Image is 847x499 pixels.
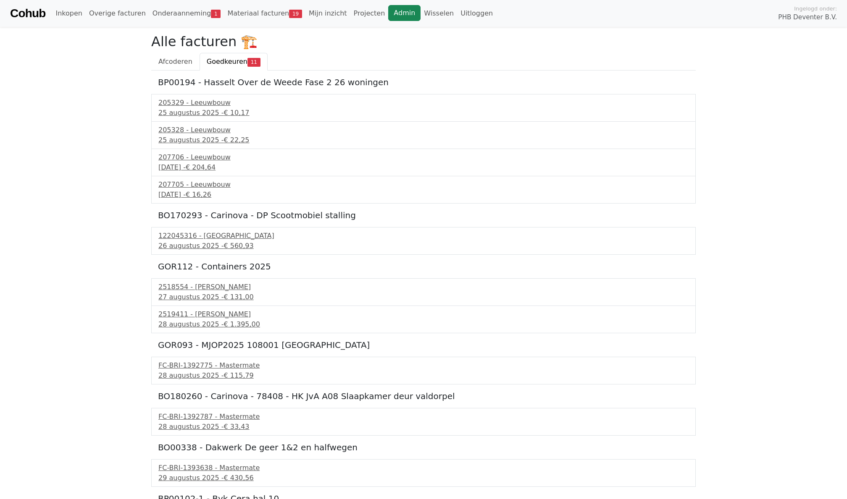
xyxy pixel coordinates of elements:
div: [DATE] - [158,190,689,200]
span: € 10,17 [224,109,249,117]
div: FC-BRI-1393638 - Mastermate [158,463,689,473]
div: 205329 - Leeuwbouw [158,98,689,108]
span: PHB Deventer B.V. [778,13,837,22]
span: € 22,25 [224,136,249,144]
span: Afcoderen [158,57,192,65]
a: 2518554 - [PERSON_NAME]27 augustus 2025 -€ 131,00 [158,282,689,302]
div: 25 augustus 2025 - [158,108,689,118]
h5: GOR112 - Containers 2025 [158,261,689,272]
div: 205328 - Leeuwbouw [158,125,689,135]
span: 19 [289,10,302,18]
a: Projecten [350,5,389,22]
a: Mijn inzicht [305,5,350,22]
div: 2518554 - [PERSON_NAME] [158,282,689,292]
span: € 131,00 [224,293,253,301]
span: 11 [247,58,260,66]
a: Goedkeuren11 [200,53,268,71]
span: € 115,79 [224,371,253,379]
div: FC-BRI-1392775 - Mastermate [158,361,689,371]
a: Uitloggen [457,5,496,22]
h5: BP00194 - Hasselt Over de Weede Fase 2 26 woningen [158,77,689,87]
a: Afcoderen [151,53,200,71]
a: Overige facturen [86,5,149,22]
a: Materiaal facturen19 [224,5,305,22]
div: 207706 - Leeuwbouw [158,152,689,162]
div: 29 augustus 2025 - [158,473,689,483]
div: 27 augustus 2025 - [158,292,689,302]
div: [DATE] - [158,162,689,172]
a: 207705 - Leeuwbouw[DATE] -€ 16,26 [158,180,689,200]
div: 26 augustus 2025 - [158,241,689,251]
span: € 33,43 [224,423,249,431]
div: 28 augustus 2025 - [158,319,689,329]
div: 28 augustus 2025 - [158,422,689,432]
span: € 1.395,00 [224,320,260,328]
span: Ingelogd onder: [794,5,837,13]
span: € 204,64 [186,163,216,171]
a: FC-BRI-1392775 - Mastermate28 augustus 2025 -€ 115,79 [158,361,689,381]
a: 205329 - Leeuwbouw25 augustus 2025 -€ 10,17 [158,98,689,118]
a: FC-BRI-1393638 - Mastermate29 augustus 2025 -€ 430,56 [158,463,689,483]
a: Onderaanneming1 [149,5,224,22]
a: Wisselen [421,5,457,22]
span: € 560,93 [224,242,253,250]
div: FC-BRI-1392787 - Mastermate [158,412,689,422]
a: FC-BRI-1392787 - Mastermate28 augustus 2025 -€ 33,43 [158,412,689,432]
a: 205328 - Leeuwbouw25 augustus 2025 -€ 22,25 [158,125,689,145]
a: Inkopen [52,5,85,22]
h5: GOR093 - MJOP2025 108001 [GEOGRAPHIC_DATA] [158,340,689,350]
h5: BO180260 - Carinova - 78408 - HK JvA A08 Slaapkamer deur valdorpel [158,391,689,401]
span: 1 [211,10,221,18]
div: 25 augustus 2025 - [158,135,689,145]
span: Goedkeuren [207,57,247,65]
h2: Alle facturen 🏗️ [151,34,696,50]
span: € 430,56 [224,474,253,482]
a: Cohub [10,3,45,24]
a: 207706 - Leeuwbouw[DATE] -€ 204,64 [158,152,689,172]
a: 2519411 - [PERSON_NAME]28 augustus 2025 -€ 1.395,00 [158,309,689,329]
h5: BO170293 - Carinova - DP Scootmobiel stalling [158,210,689,220]
h5: BO00338 - Dakwerk De geer 1&2 en halfwegen [158,442,689,452]
a: Admin [388,5,421,21]
a: 122045316 - [GEOGRAPHIC_DATA]26 augustus 2025 -€ 560,93 [158,231,689,251]
div: 28 augustus 2025 - [158,371,689,381]
span: € 16,26 [186,191,211,199]
div: 122045316 - [GEOGRAPHIC_DATA] [158,231,689,241]
div: 207705 - Leeuwbouw [158,180,689,190]
div: 2519411 - [PERSON_NAME] [158,309,689,319]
